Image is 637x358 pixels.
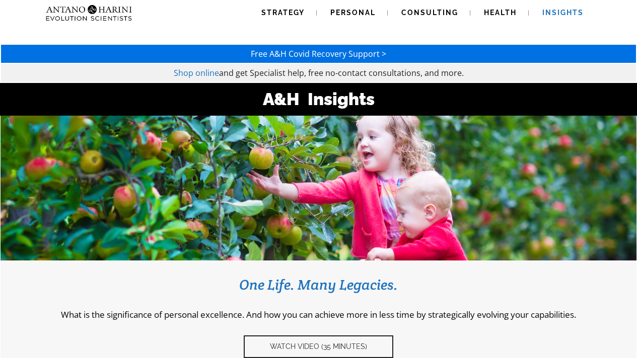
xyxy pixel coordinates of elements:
span: Watch video (35 Minutes) [270,342,367,351]
a: Watch video (35 Minutes) [244,335,393,358]
span: Consulting [401,9,458,17]
span: Health [484,9,517,17]
span: and get Specialist help, free no-contact consultations, and more. [219,67,464,78]
a: Free A&H Covid Recovery Support > [251,48,386,59]
p: What is the significance of personal excellence. And how you can achieve more in less time by str... [16,309,621,320]
a: Shop online [174,67,219,78]
span: Insights [542,9,584,17]
strong: A&H Insights [263,89,375,109]
h3: One Life. Many Legacies. [16,276,621,294]
span: Personal [330,9,376,17]
span: Strategy [261,9,305,17]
